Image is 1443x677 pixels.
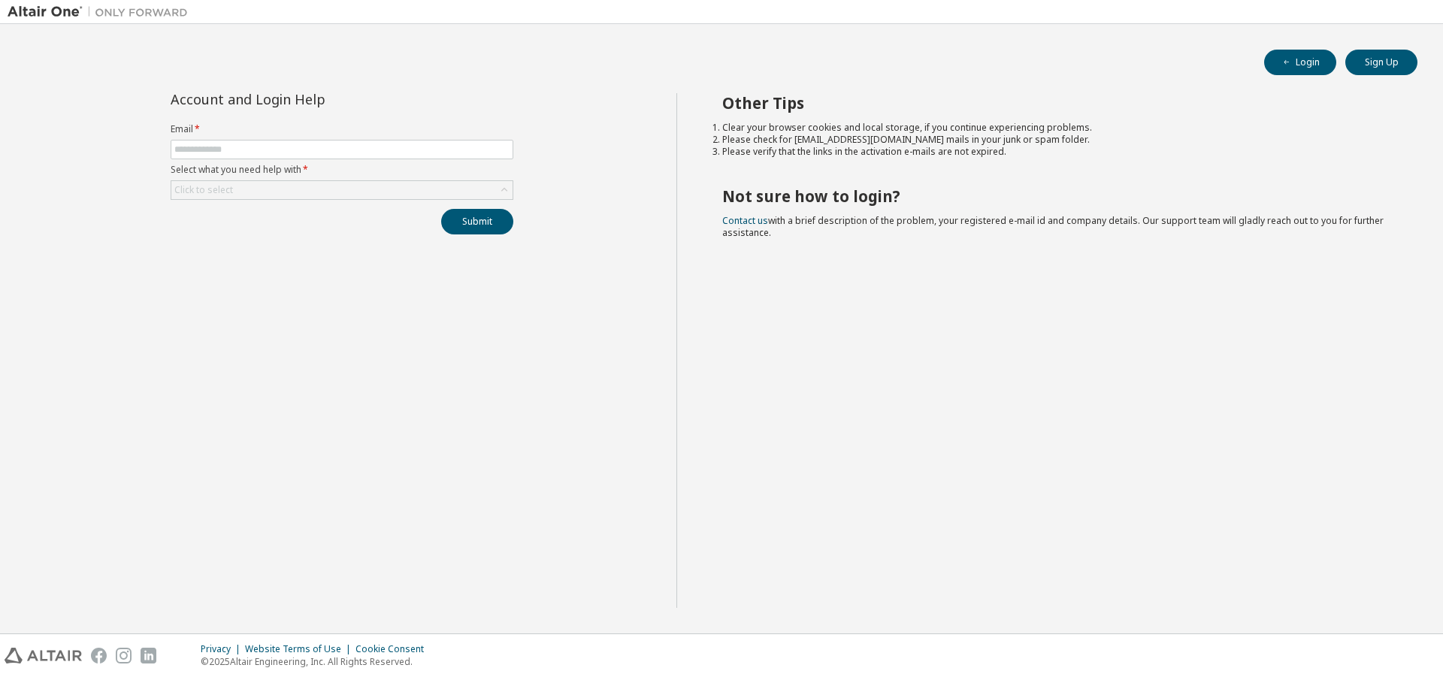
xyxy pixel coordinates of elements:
img: Altair One [8,5,195,20]
a: Contact us [722,214,768,227]
label: Email [171,123,513,135]
div: Privacy [201,643,245,655]
img: facebook.svg [91,648,107,663]
li: Clear your browser cookies and local storage, if you continue experiencing problems. [722,122,1391,134]
div: Account and Login Help [171,93,445,105]
p: © 2025 Altair Engineering, Inc. All Rights Reserved. [201,655,433,668]
div: Click to select [174,184,233,196]
h2: Not sure how to login? [722,186,1391,206]
h2: Other Tips [722,93,1391,113]
label: Select what you need help with [171,164,513,176]
img: instagram.svg [116,648,132,663]
div: Cookie Consent [355,643,433,655]
button: Submit [441,209,513,234]
span: with a brief description of the problem, your registered e-mail id and company details. Our suppo... [722,214,1384,239]
button: Login [1264,50,1336,75]
img: altair_logo.svg [5,648,82,663]
li: Please verify that the links in the activation e-mails are not expired. [722,146,1391,158]
div: Click to select [171,181,513,199]
div: Website Terms of Use [245,643,355,655]
li: Please check for [EMAIL_ADDRESS][DOMAIN_NAME] mails in your junk or spam folder. [722,134,1391,146]
img: linkedin.svg [141,648,156,663]
button: Sign Up [1345,50,1417,75]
